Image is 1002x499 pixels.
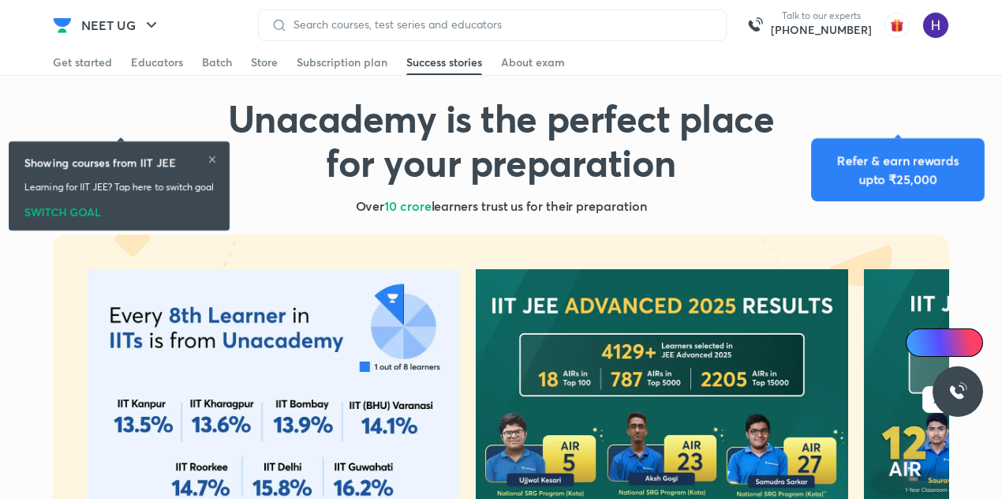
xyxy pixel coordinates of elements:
[202,54,232,70] div: Batch
[131,54,183,70] div: Educators
[72,9,170,41] button: NEET UG
[739,9,771,41] img: call-us
[501,54,565,70] div: About exam
[884,13,910,38] img: avatar
[824,151,972,189] div: Refer & earn rewards upto ₹25,000
[251,54,278,70] div: Store
[906,328,983,357] a: Ai Doubts
[53,50,112,75] a: Get started
[24,180,214,194] p: Learning for IIT JEE? Tap here to switch goal
[406,54,482,70] div: Success stories
[297,50,387,75] a: Subscription plan
[771,9,872,22] p: Talk to our experts
[53,197,949,216] h5: Over learners trust us for their preparation
[384,197,431,214] span: 10 crore
[406,50,482,75] a: Success stories
[202,50,232,75] a: Batch
[915,336,928,349] img: Icon
[932,336,974,349] span: Ai Doubts
[948,382,967,401] img: ttu
[771,22,872,38] a: [PHONE_NUMBER]
[53,16,72,35] img: Company Logo
[251,50,278,75] a: Store
[287,18,713,31] input: Search courses, test series and educators
[922,12,949,39] img: Hitesh Maheshwari
[501,50,565,75] a: About exam
[24,201,214,218] div: SWITCH GOAL
[131,50,183,75] a: Educators
[53,54,112,70] div: Get started
[222,96,780,184] h1: Unacademy is the perfect place for your preparation
[24,154,176,171] h6: Showing courses from IIT JEE
[297,54,387,70] div: Subscription plan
